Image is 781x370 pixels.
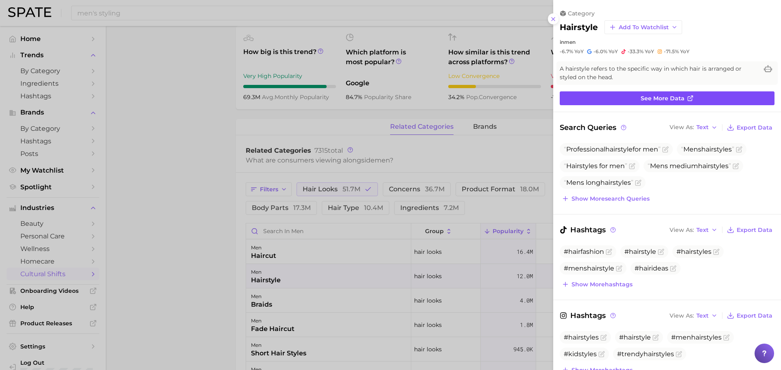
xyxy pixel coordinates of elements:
span: A hairstyle refers to the specific way in which hair is arranged or styled on the head. [560,65,758,82]
span: Export Data [737,227,772,234]
span: Mens s [681,145,734,153]
span: Text [696,228,709,232]
div: in [560,39,774,45]
span: Hashtags [560,224,617,236]
span: Export Data [737,124,772,131]
span: men [564,39,576,45]
span: Add to Watchlist [619,24,669,31]
h2: hairstyle [560,22,598,32]
span: YoY [574,48,584,55]
span: #menhairstyles [671,333,722,341]
button: Flag as miscategorized or irrelevant [600,334,607,341]
button: Show morehashtags [560,279,635,290]
button: Flag as miscategorized or irrelevant [616,265,622,272]
button: Flag as miscategorized or irrelevant [733,163,739,169]
button: Flag as miscategorized or irrelevant [606,249,612,255]
button: View AsText [668,310,720,321]
button: View AsText [668,225,720,235]
button: Flag as miscategorized or irrelevant [723,334,730,341]
span: Show more hashtags [572,281,633,288]
span: -6.0% [593,48,607,54]
span: Hashtags [560,310,617,321]
span: #hairstyles [564,333,599,341]
span: -6.7% [560,48,573,54]
span: Hairstyle [566,162,594,170]
span: #hairstyles [676,248,711,255]
button: Flag as miscategorized or irrelevant [598,351,605,357]
span: hairstyle [600,179,628,186]
span: View As [670,228,694,232]
span: Search Queries [560,122,628,133]
button: Flag as miscategorized or irrelevant [635,180,641,186]
a: See more data [560,91,774,105]
span: #hairstyle [624,248,656,255]
span: Show more search queries [572,195,650,202]
span: s for men [564,162,627,170]
button: Flag as miscategorized or irrelevant [652,334,659,341]
span: -71.5% [664,48,679,54]
span: Text [696,314,709,318]
span: See more data [641,95,685,102]
span: #hairfashion [564,248,604,255]
span: YoY [680,48,689,55]
span: #trendyhairstyles [617,350,674,358]
button: Add to Watchlist [604,20,682,34]
button: View AsText [668,122,720,133]
button: Flag as miscategorized or irrelevant [658,249,664,255]
span: Text [696,125,709,130]
button: Export Data [725,122,774,133]
button: Flag as miscategorized or irrelevant [676,351,682,357]
button: Flag as miscategorized or irrelevant [662,146,669,153]
span: hairstyle [605,145,633,153]
button: Export Data [725,310,774,321]
span: category [568,10,595,17]
span: Mens medium s [648,162,731,170]
button: Show moresearch queries [560,193,652,204]
button: Flag as miscategorized or irrelevant [670,265,676,272]
span: hairstyle [698,162,725,170]
span: YoY [609,48,618,55]
span: -33.3% [628,48,644,54]
span: hairstyle [701,145,729,153]
span: Mens long s [564,179,633,186]
span: View As [670,314,694,318]
span: Export Data [737,312,772,319]
span: Professional for men [564,145,661,153]
span: #menshairstyle [564,264,614,272]
span: #kidstyles [564,350,597,358]
button: Flag as miscategorized or irrelevant [736,146,742,153]
span: #hairstyle [619,333,651,341]
span: YoY [645,48,654,55]
span: View As [670,125,694,130]
button: Flag as miscategorized or irrelevant [629,163,635,169]
button: Flag as miscategorized or irrelevant [713,249,720,255]
span: #hairideas [635,264,668,272]
button: Export Data [725,224,774,236]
